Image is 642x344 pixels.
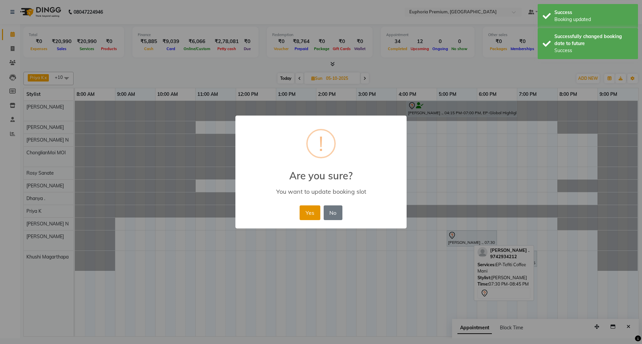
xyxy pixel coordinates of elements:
div: ! [319,130,323,157]
h2: Are you sure? [235,162,407,182]
div: You want to update booking slot [245,188,397,195]
div: Successfully changed booking date to future [554,33,633,47]
div: Booking updated [554,16,633,23]
button: No [324,205,342,220]
div: Success [554,9,633,16]
div: Success [554,47,633,54]
button: Yes [300,205,320,220]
